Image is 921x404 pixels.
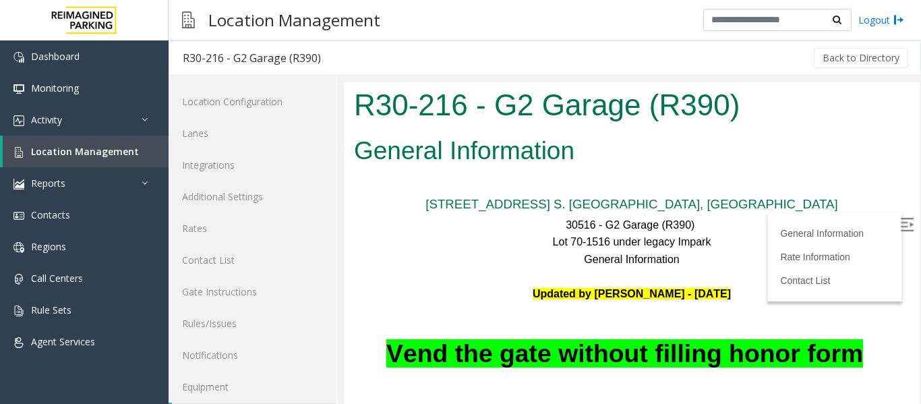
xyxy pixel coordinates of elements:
h3: Location Management [202,3,387,36]
a: Lanes [169,117,336,149]
a: General Information [436,146,520,156]
font: Updated by [PERSON_NAME] - [DATE] [189,206,387,217]
img: 'icon' [13,115,24,126]
div: R30-216 - G2 Garage (R390) [183,49,321,67]
img: 'icon' [13,337,24,348]
a: Rate Information [436,169,506,180]
a: Rates [169,212,336,244]
a: Logout [858,13,904,27]
img: 'icon' [13,242,24,253]
img: 'icon' [13,147,24,158]
h1: R30-216 - G2 Garage (R390) [10,2,566,44]
a: Equipment [169,371,336,403]
button: Back to Directory [814,48,908,68]
a: Contact List [169,244,336,276]
span: Contacts [31,208,70,221]
img: 'icon' [13,84,24,94]
span: Lot 70-1516 under legacy Impark [209,154,367,165]
a: Location Configuration [169,86,336,117]
img: Open/Close Sidebar Menu [556,136,570,149]
a: Additional Settings [169,181,336,212]
img: 'icon' [13,52,24,63]
a: Gate Instructions [169,276,336,308]
a: Contact List [436,193,486,204]
span: Regions [31,240,66,253]
span: Reports [31,177,65,190]
img: pageIcon [182,3,195,36]
span: Activity [31,113,62,126]
h2: General Information [10,51,566,86]
span: Monitoring [31,82,79,94]
span: 30516 - G2 Garage (R390) [222,137,351,148]
img: 'icon' [13,306,24,316]
a: Rules/Issues [169,308,336,339]
span: Dashboard [31,50,80,63]
img: 'icon' [13,274,24,285]
a: Integrations [169,149,336,181]
span: Location Management [31,145,139,158]
span: Rule Sets [31,304,71,316]
a: [STREET_ADDRESS] S. [GEOGRAPHIC_DATA], [GEOGRAPHIC_DATA] [82,115,494,129]
span: Call Centers [31,272,83,285]
a: Notifications [169,339,336,371]
span: Vend the gate without filling honor form [42,257,519,285]
span: Agent Services [31,335,95,348]
img: 'icon' [13,179,24,190]
img: 'icon' [13,210,24,221]
a: Location Management [3,136,169,167]
span: VEND EXIT GATE TO ANYONE EXPERIENCE TICKET, VALIDATION, AND/OR KEYCARD ISSUES REGARDLESS OF THE T... [26,324,553,374]
span: General Information [240,171,335,183]
img: logout [893,13,904,27]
